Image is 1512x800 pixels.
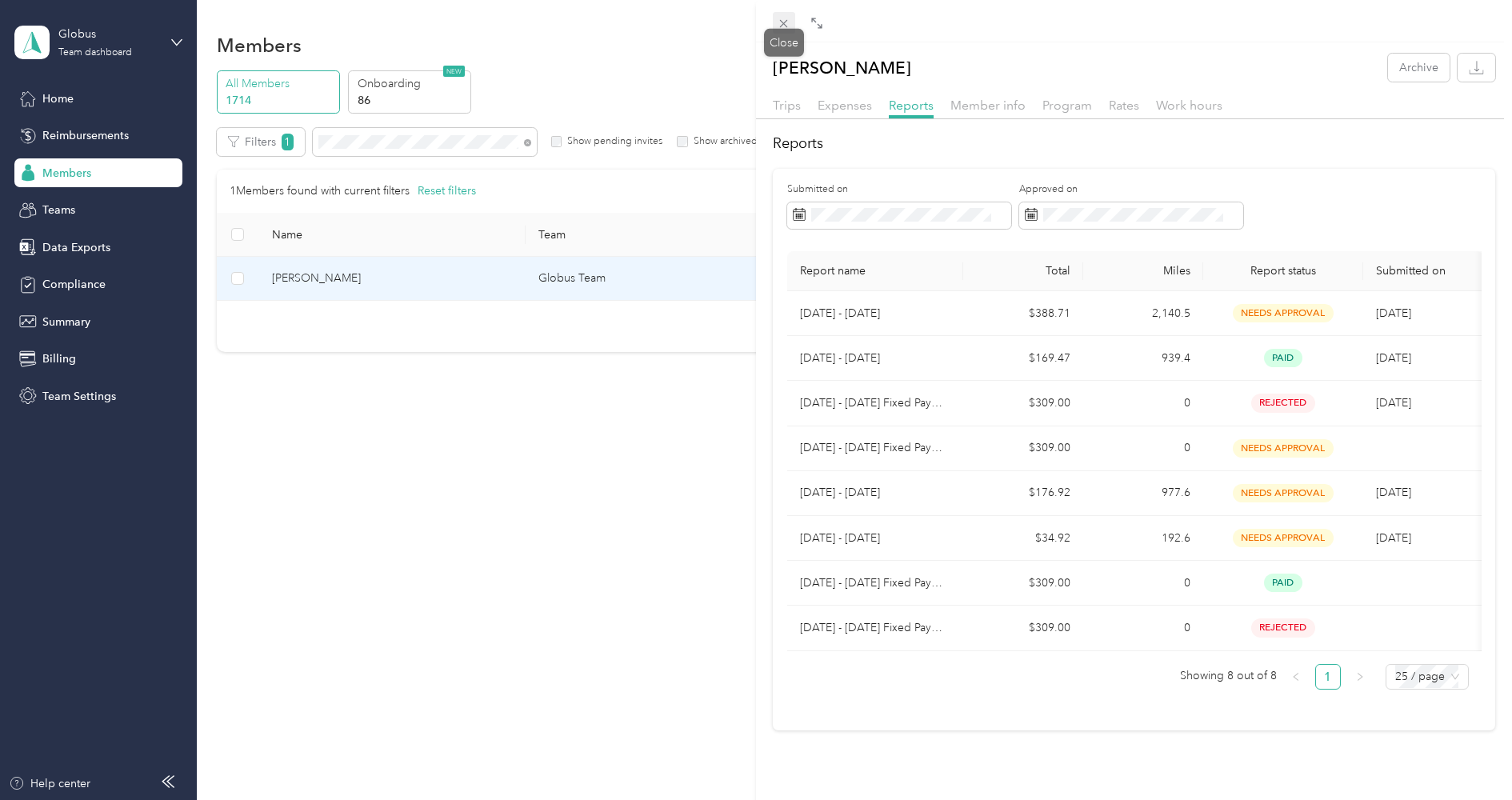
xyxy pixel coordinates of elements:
[1083,291,1203,336] td: 2,140.5
[963,336,1083,381] td: $169.47
[764,29,804,57] div: Close
[1291,672,1301,682] span: left
[800,484,950,502] p: [DATE] - [DATE]
[963,606,1083,650] td: $309.00
[1083,471,1203,516] td: 977.6
[1083,381,1203,426] td: 0
[1233,304,1334,322] span: needs approval
[818,98,872,113] span: Expenses
[800,305,950,322] p: [DATE] - [DATE]
[1355,672,1365,682] span: right
[976,264,1070,278] div: Total
[1109,98,1139,113] span: Rates
[800,530,950,547] p: [DATE] - [DATE]
[1096,264,1190,278] div: Miles
[1264,349,1302,367] span: paid
[950,98,1026,113] span: Member info
[1251,618,1315,637] span: rejected
[1216,264,1350,278] span: Report status
[1315,664,1341,690] li: 1
[1233,484,1334,502] span: needs approval
[787,251,963,291] th: Report name
[963,291,1083,336] td: $388.71
[773,133,1495,154] h2: Reports
[963,471,1083,516] td: $176.92
[963,426,1083,471] td: $309.00
[1395,665,1459,689] span: 25 / page
[800,439,950,457] p: [DATE] - [DATE] Fixed Payment
[1386,664,1469,690] div: Page Size
[1316,665,1340,689] a: 1
[800,350,950,367] p: [DATE] - [DATE]
[1347,664,1373,690] li: Next Page
[1376,486,1411,499] span: [DATE]
[1376,306,1411,320] span: [DATE]
[1363,251,1483,291] th: Submitted on
[1180,664,1277,688] span: Showing 8 out of 8
[889,98,934,113] span: Reports
[1422,710,1512,800] iframe: Everlance-gr Chat Button Frame
[1083,606,1203,650] td: 0
[1083,336,1203,381] td: 939.4
[1376,396,1411,410] span: [DATE]
[1251,394,1315,412] span: rejected
[787,182,1011,197] label: Submitted on
[1376,351,1411,365] span: [DATE]
[963,381,1083,426] td: $309.00
[773,54,911,82] p: [PERSON_NAME]
[963,516,1083,561] td: $34.92
[1156,98,1222,113] span: Work hours
[1264,574,1302,592] span: paid
[1283,664,1309,690] li: Previous Page
[800,574,950,592] p: [DATE] - [DATE] Fixed Payment
[1083,426,1203,471] td: 0
[773,98,801,113] span: Trips
[1283,664,1309,690] button: left
[800,394,950,412] p: [DATE] - [DATE] Fixed Payment
[1233,439,1334,458] span: needs approval
[1347,664,1373,690] button: right
[963,561,1083,606] td: $309.00
[1083,561,1203,606] td: 0
[1083,516,1203,561] td: 192.6
[1376,531,1411,545] span: [DATE]
[1388,54,1450,82] button: Archive
[800,619,950,637] p: [DATE] - [DATE] Fixed Payment
[1233,529,1334,547] span: needs approval
[1042,98,1092,113] span: Program
[1019,182,1243,197] label: Approved on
